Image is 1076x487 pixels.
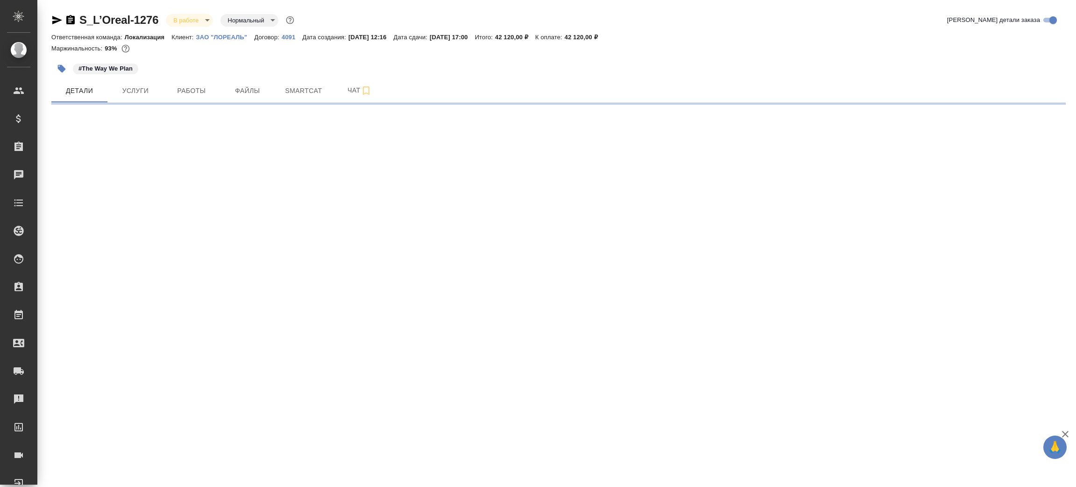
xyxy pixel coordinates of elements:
[120,43,132,55] button: 2430.00 RUB;
[78,64,133,73] p: #The Way We Plan
[51,45,105,52] p: Маржинальность:
[475,34,495,41] p: Итого:
[430,34,475,41] p: [DATE] 17:00
[282,34,302,41] p: 4091
[171,34,196,41] p: Клиент:
[337,85,382,96] span: Чат
[225,85,270,97] span: Файлы
[495,34,535,41] p: 42 120,00 ₽
[51,34,125,41] p: Ответственная команда:
[361,85,372,96] svg: Подписаться
[254,34,282,41] p: Договор:
[169,85,214,97] span: Работы
[113,85,158,97] span: Услуги
[225,16,267,24] button: Нормальный
[125,34,172,41] p: Локализация
[281,85,326,97] span: Smartcat
[284,14,296,26] button: Доп статусы указывают на важность/срочность заказа
[565,34,605,41] p: 42 120,00 ₽
[72,64,139,72] span: The Way We Plan
[394,34,430,41] p: Дата сдачи:
[65,14,76,26] button: Скопировать ссылку
[535,34,565,41] p: К оплате:
[220,14,278,27] div: В работе
[348,34,394,41] p: [DATE] 12:16
[303,34,348,41] p: Дата создания:
[1047,437,1063,457] span: 🙏
[51,58,72,79] button: Добавить тэг
[196,33,255,41] a: ЗАО "ЛОРЕАЛЬ"
[170,16,201,24] button: В работе
[947,15,1040,25] span: [PERSON_NAME] детали заказа
[105,45,119,52] p: 93%
[57,85,102,97] span: Детали
[196,34,255,41] p: ЗАО "ЛОРЕАЛЬ"
[1043,436,1067,459] button: 🙏
[166,14,212,27] div: В работе
[282,33,302,41] a: 4091
[79,14,158,26] a: S_L’Oreal-1276
[51,14,63,26] button: Скопировать ссылку для ЯМессенджера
